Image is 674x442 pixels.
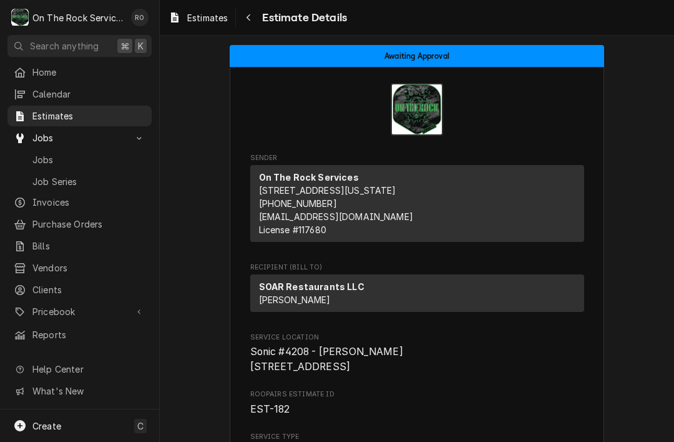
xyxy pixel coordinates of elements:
[250,389,584,399] span: Roopairs Estimate ID
[250,346,403,373] span: Sonic #4208 - [PERSON_NAME] [STREET_ADDRESS]
[259,294,331,305] span: [PERSON_NAME]
[259,172,359,183] strong: On The Rock Services
[32,88,145,101] span: Calendar
[7,128,152,148] a: Go to Jobs
[391,83,443,136] img: Logo
[137,419,144,433] span: C
[32,305,127,318] span: Pricebook
[258,9,347,26] span: Estimate Details
[250,274,584,312] div: Recipient (Bill To)
[250,165,584,247] div: Sender
[30,39,99,53] span: Search anything
[250,153,584,248] div: Estimate Sender
[259,185,396,196] span: [STREET_ADDRESS][US_STATE]
[259,224,326,235] span: License # 117680
[7,258,152,278] a: Vendors
[230,45,604,67] div: Status
[11,9,29,26] div: On The Rock Services's Avatar
[11,9,29,26] div: O
[131,9,149,26] div: Rich Ortega's Avatar
[250,402,584,417] span: Roopairs Estimate ID
[32,239,145,253] span: Bills
[259,198,337,209] a: [PHONE_NUMBER]
[250,274,584,317] div: Recipient (Bill To)
[250,263,584,273] span: Recipient (Bill To)
[250,333,584,374] div: Service Location
[32,328,145,341] span: Reports
[32,283,145,296] span: Clients
[7,301,152,322] a: Go to Pricebook
[32,175,145,188] span: Job Series
[7,84,152,104] a: Calendar
[7,62,152,83] a: Home
[7,359,152,379] a: Go to Help Center
[259,281,364,292] strong: SOAR Restaurants LLC
[131,9,149,26] div: RO
[250,403,290,415] span: EST-182
[32,261,145,274] span: Vendors
[32,11,124,24] div: On The Rock Services
[259,211,413,222] a: [EMAIL_ADDRESS][DOMAIN_NAME]
[120,39,129,53] span: ⌘
[32,196,145,209] span: Invoices
[7,236,152,256] a: Bills
[32,421,61,431] span: Create
[384,52,449,60] span: Awaiting Approval
[238,8,258,28] button: Navigate back
[138,39,144,53] span: K
[164,8,233,28] a: Estimates
[7,35,152,57] button: Search anything⌘K
[7,324,152,345] a: Reports
[187,11,228,24] span: Estimates
[7,214,152,234] a: Purchase Orders
[32,131,127,144] span: Jobs
[250,432,584,442] span: Service Type
[32,109,145,123] span: Estimates
[250,153,584,163] span: Sender
[7,171,152,192] a: Job Series
[250,344,584,374] span: Service Location
[7,149,152,170] a: Jobs
[250,263,584,318] div: Estimate Recipient
[32,363,144,376] span: Help Center
[7,106,152,126] a: Estimates
[32,66,145,79] span: Home
[250,333,584,343] span: Service Location
[7,279,152,300] a: Clients
[32,153,145,166] span: Jobs
[32,218,145,231] span: Purchase Orders
[7,381,152,401] a: Go to What's New
[32,384,144,398] span: What's New
[250,389,584,416] div: Roopairs Estimate ID
[250,165,584,242] div: Sender
[7,192,152,213] a: Invoices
